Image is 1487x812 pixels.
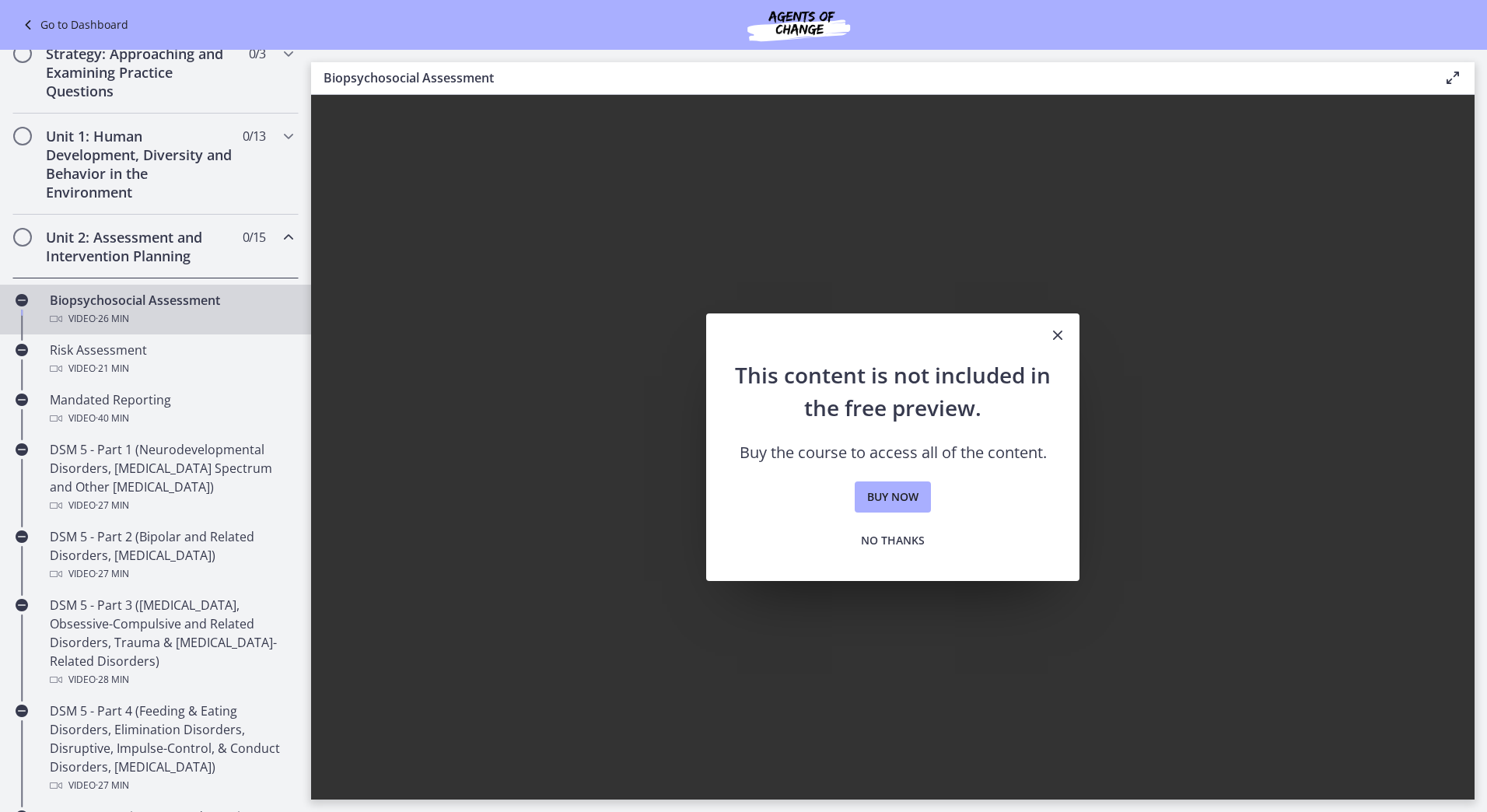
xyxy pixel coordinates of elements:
div: Video [50,409,292,428]
span: · 26 min [96,310,129,328]
div: Video [50,496,292,515]
div: Video [50,310,292,328]
div: DSM 5 - Part 4 (Feeding & Eating Disorders, Elimination Disorders, Disruptive, Impulse-Control, &... [50,702,292,795]
span: · 27 min [96,776,129,795]
h2: This content is not included in the free preview. [731,359,1055,424]
div: DSM 5 - Part 2 (Bipolar and Related Disorders, [MEDICAL_DATA]) [50,527,292,583]
span: · 28 min [96,670,129,689]
div: Risk Assessment [50,341,292,378]
div: Biopsychosocial Assessment [50,291,292,328]
a: Buy now [855,481,931,513]
p: Buy the course to access all of the content. [731,443,1055,463]
h2: Unit 1: Human Development, Diversity and Behavior in the Environment [46,127,236,201]
div: Video [50,670,292,689]
a: Go to Dashboard [19,16,128,34]
span: · 40 min [96,409,129,428]
span: 0 / 3 [249,44,265,63]
span: · 27 min [96,565,129,583]
div: Mandated Reporting [50,390,292,428]
span: · 21 min [96,359,129,378]
span: Buy now [867,488,918,506]
button: No thanks [848,525,937,556]
div: Video [50,565,292,583]
h2: Unit 2: Assessment and Intervention Planning [46,228,236,265]
h3: Biopsychosocial Assessment [324,68,1419,87]
div: DSM 5 - Part 3 ([MEDICAL_DATA], Obsessive-Compulsive and Related Disorders, Trauma & [MEDICAL_DAT... [50,596,292,689]
span: 0 / 13 [243,127,265,145]
div: Video [50,359,292,378]
span: No thanks [861,531,925,550]
img: Agents of Change [705,6,892,44]
div: Video [50,776,292,795]
h2: Strategy: Approaching and Examining Practice Questions [46,44,236,100]
span: 0 / 15 [243,228,265,247]
div: DSM 5 - Part 1 (Neurodevelopmental Disorders, [MEDICAL_DATA] Spectrum and Other [MEDICAL_DATA]) [50,440,292,515]
button: Close [1036,313,1079,359]
span: · 27 min [96,496,129,515]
